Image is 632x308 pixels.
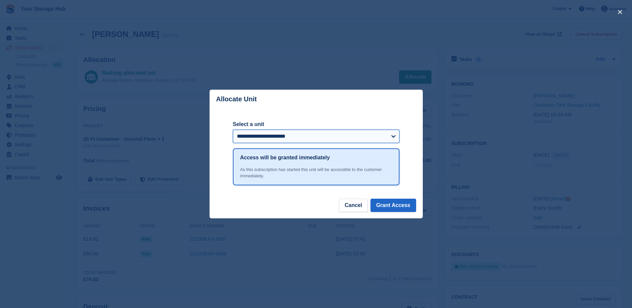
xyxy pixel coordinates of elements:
button: close [615,7,625,17]
button: Cancel [339,199,367,212]
h1: Access will be granted immediately [240,154,330,162]
p: Allocate Unit [216,95,257,103]
label: Select a unit [233,120,399,128]
div: As this subscription has started this unit will be accessible to the customer immediately. [240,166,392,179]
button: Grant Access [370,199,416,212]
